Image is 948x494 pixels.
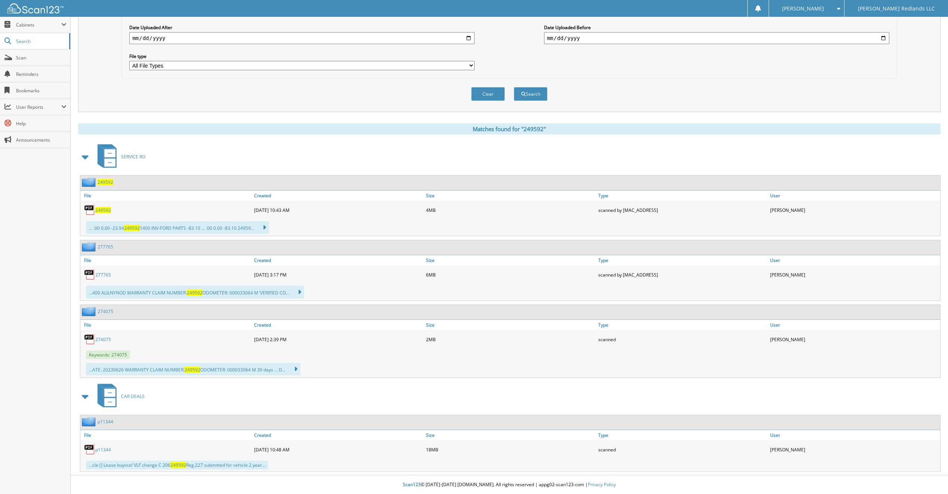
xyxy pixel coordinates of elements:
label: Date Uploaded Before [544,24,889,31]
div: scanned by [MAC_ADDRESS] [596,203,768,217]
a: File [80,430,252,440]
span: 249592 [187,290,203,296]
a: p11344 [95,447,111,453]
div: [DATE] 10:48 AM [252,442,424,457]
span: Announcements [16,137,67,143]
a: Type [596,430,768,440]
a: File [80,255,252,265]
button: Search [514,87,547,101]
a: File [80,191,252,201]
a: 249592 [95,207,111,213]
a: Size [424,320,596,330]
a: User [768,191,940,201]
div: ... .00 0.00 -23.94 1400 INV-FORD PARTS -83.10 ... .00 0.00 -83.10 24959... [86,221,269,234]
a: Type [596,255,768,265]
a: User [768,255,940,265]
div: 4MB [424,203,596,217]
a: Size [424,430,596,440]
span: [PERSON_NAME] Redlands LLC [858,6,935,11]
div: 6MB [424,267,596,282]
img: folder2.png [82,242,98,251]
div: © [DATE]-[DATE] [DOMAIN_NAME]. All rights reserved | appg02-scan123-com | [71,476,948,494]
label: Date Uploaded After [129,24,475,31]
div: [DATE] 10:43 AM [252,203,424,217]
span: Keywords: 274075 [86,351,130,359]
a: User [768,320,940,330]
a: Created [252,191,424,201]
div: [DATE] 3:17 PM [252,267,424,282]
a: Privacy Policy [588,481,616,488]
img: folder2.png [82,307,98,316]
div: ...ATE: 20230626 WARRANTY CLAIM NUMBER: ODOMETER: 000033064 M 39 days ... D... [86,363,300,376]
img: folder2.png [82,417,98,426]
div: scanned by [MAC_ADDRESS] [596,267,768,282]
span: 249592 [185,367,200,373]
span: Help [16,120,67,127]
div: ...cle (] Lease buyout/ VLF change C 206 Reg.227 submitted for vehicle 2 year... [86,461,268,469]
input: start [129,32,475,44]
div: scanned [596,442,768,457]
a: Type [596,320,768,330]
span: Search [16,38,65,44]
div: [PERSON_NAME] [768,203,940,217]
span: Scan [16,55,67,61]
a: Size [424,255,596,265]
span: User Reports [16,104,61,110]
a: p11344 [98,419,113,425]
a: Created [252,255,424,265]
a: 249592 [98,179,113,185]
div: scanned [596,332,768,347]
label: File type [129,53,475,59]
a: Created [252,430,424,440]
img: PDF.png [84,269,95,280]
a: User [768,430,940,440]
div: 18MB [424,442,596,457]
span: SERVICE RO [121,154,145,160]
span: 249592 [124,225,140,231]
iframe: Chat Widget [911,458,948,494]
div: 2MB [424,332,596,347]
a: SERVICE RO [93,142,145,172]
div: [PERSON_NAME] [768,442,940,457]
img: PDF.png [84,204,95,216]
img: scan123-logo-white.svg [7,3,64,13]
a: 277765 [95,272,111,278]
a: File [80,320,252,330]
div: ...400 ALILNYNOD WARRANTY CLAIM NUMBER: ODOMETER: 000033064 M ‘VERIFIED CO... [86,286,304,299]
a: 277765 [98,244,113,250]
span: [PERSON_NAME] [782,6,824,11]
div: [DATE] 2:39 PM [252,332,424,347]
span: Reminders [16,71,67,77]
span: Scan123 [403,481,421,488]
span: Bookmarks [16,87,67,94]
span: Cabinets [16,22,61,28]
span: 249592 [170,462,186,468]
a: Type [596,191,768,201]
img: PDF.png [84,444,95,455]
span: CAR DEALS [121,393,145,399]
img: PDF.png [84,334,95,345]
a: 274075 [98,308,113,315]
img: folder2.png [82,177,98,187]
div: [PERSON_NAME] [768,267,940,282]
a: CAR DEALS [93,382,145,411]
button: Clear [471,87,505,101]
a: 274075 [95,336,111,343]
div: Matches found for "249592" [78,123,941,135]
div: [PERSON_NAME] [768,332,940,347]
a: Size [424,191,596,201]
input: end [544,32,889,44]
a: Created [252,320,424,330]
